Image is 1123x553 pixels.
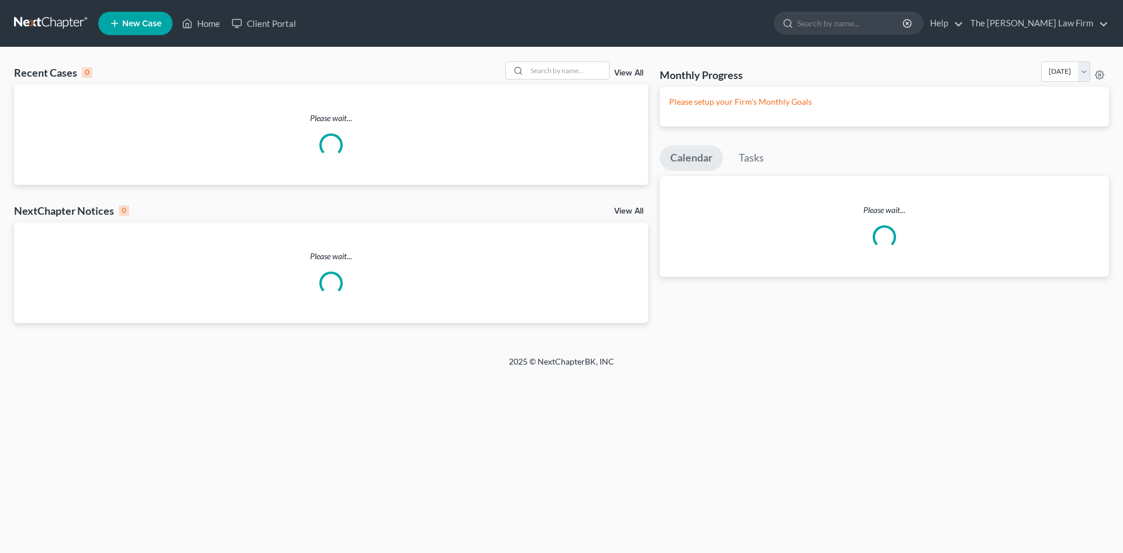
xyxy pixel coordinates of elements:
[660,204,1109,216] p: Please wait...
[797,12,904,34] input: Search by name...
[226,13,302,34] a: Client Portal
[660,68,743,82] h3: Monthly Progress
[176,13,226,34] a: Home
[14,250,648,262] p: Please wait...
[614,207,643,215] a: View All
[14,112,648,124] p: Please wait...
[614,69,643,77] a: View All
[14,66,92,80] div: Recent Cases
[964,13,1108,34] a: The [PERSON_NAME] Law Firm
[119,205,129,216] div: 0
[924,13,963,34] a: Help
[669,96,1100,108] p: Please setup your Firm's Monthly Goals
[228,356,895,377] div: 2025 © NextChapterBK, INC
[122,19,161,28] span: New Case
[14,204,129,218] div: NextChapter Notices
[660,145,723,171] a: Calendar
[728,145,774,171] a: Tasks
[82,67,92,78] div: 0
[527,62,609,79] input: Search by name...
